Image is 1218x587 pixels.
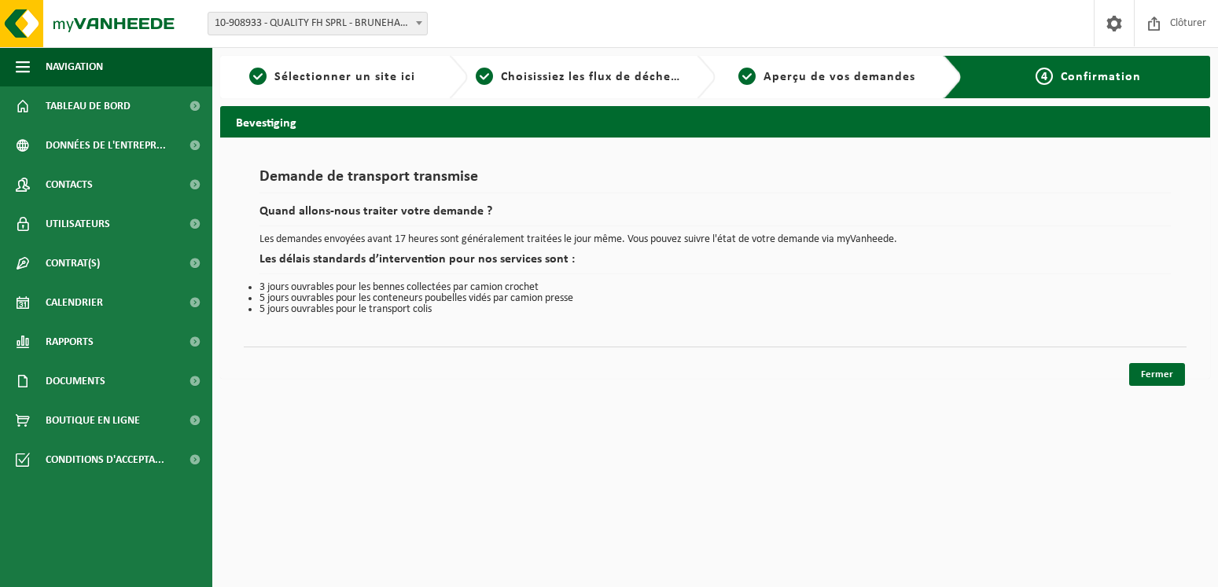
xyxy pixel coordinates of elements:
span: 2 [476,68,493,85]
a: 3Aperçu de vos demandes [723,68,932,86]
span: 3 [738,68,756,85]
h2: Bevestiging [220,106,1210,137]
span: Sélectionner un site ici [274,71,415,83]
h1: Demande de transport transmise [259,169,1171,193]
h2: Les délais standards d’intervention pour nos services sont : [259,253,1171,274]
span: Rapports [46,322,94,361]
span: Aperçu de vos demandes [764,71,915,83]
span: 4 [1036,68,1053,85]
a: 1Sélectionner un site ici [228,68,436,86]
span: Contacts [46,165,93,204]
span: Confirmation [1061,71,1141,83]
span: Navigation [46,47,103,86]
p: Les demandes envoyées avant 17 heures sont généralement traitées le jour même. Vous pouvez suivre... [259,234,1171,245]
span: Données de l'entrepr... [46,126,166,165]
li: 5 jours ouvrables pour les conteneurs poubelles vidés par camion presse [259,293,1171,304]
h2: Quand allons-nous traiter votre demande ? [259,205,1171,226]
span: Conditions d'accepta... [46,440,164,479]
span: Calendrier [46,283,103,322]
a: 2Choisissiez les flux de déchets et récipients [476,68,684,86]
a: Fermer [1129,363,1185,386]
span: 10-908933 - QUALITY FH SPRL - BRUNEHAUT [208,13,427,35]
span: 1 [249,68,267,85]
span: Contrat(s) [46,244,100,283]
li: 5 jours ouvrables pour le transport colis [259,304,1171,315]
span: 10-908933 - QUALITY FH SPRL - BRUNEHAUT [208,12,428,35]
span: Boutique en ligne [46,401,140,440]
span: Choisissiez les flux de déchets et récipients [501,71,763,83]
span: Documents [46,361,105,401]
span: Utilisateurs [46,204,110,244]
span: Tableau de bord [46,86,131,126]
li: 3 jours ouvrables pour les bennes collectées par camion crochet [259,282,1171,293]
